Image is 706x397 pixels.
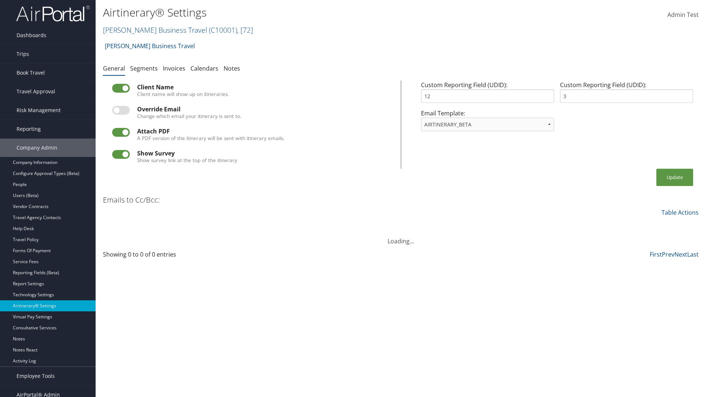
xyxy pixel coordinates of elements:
a: Segments [130,64,158,72]
a: First [650,250,662,258]
div: Show Survey [137,150,392,157]
label: Change which email your itinerary is sent to. [137,112,242,120]
h1: Airtinerary® Settings [103,5,500,20]
a: Prev [662,250,674,258]
span: Company Admin [17,139,57,157]
div: Loading... [103,228,699,246]
a: Next [674,250,687,258]
img: airportal-logo.png [16,5,90,22]
a: General [103,64,125,72]
span: , [ 72 ] [237,25,253,35]
span: Risk Management [17,101,61,119]
div: Custom Reporting Field (UDID): [557,81,696,109]
a: Calendars [190,64,218,72]
a: [PERSON_NAME] Business Travel [103,25,253,35]
span: Admin Test [667,11,699,19]
a: [PERSON_NAME] Business Travel [105,39,195,53]
a: Notes [224,64,240,72]
div: Showing 0 to 0 of 0 entries [103,250,247,262]
label: A PDF version of the itinerary will be sent with itinerary emails. [137,135,285,142]
span: Dashboards [17,26,46,44]
span: Trips [17,45,29,63]
span: Travel Approval [17,82,55,101]
div: Client Name [137,84,392,90]
a: Last [687,250,699,258]
div: Email Template: [418,109,557,137]
span: Book Travel [17,64,45,82]
button: Update [656,169,693,186]
label: Client name will show up on itineraries. [137,90,229,98]
a: Table Actions [662,208,699,217]
span: Employee Tools [17,367,55,385]
div: Attach PDF [137,128,392,135]
h3: Emails to Cc/Bcc: [103,195,160,205]
a: Invoices [163,64,185,72]
a: Admin Test [667,4,699,26]
div: Custom Reporting Field (UDID): [418,81,557,109]
span: Reporting [17,120,41,138]
label: Show survey link at the top of the itinerary [137,157,237,164]
div: Override Email [137,106,392,112]
span: ( C10001 ) [209,25,237,35]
